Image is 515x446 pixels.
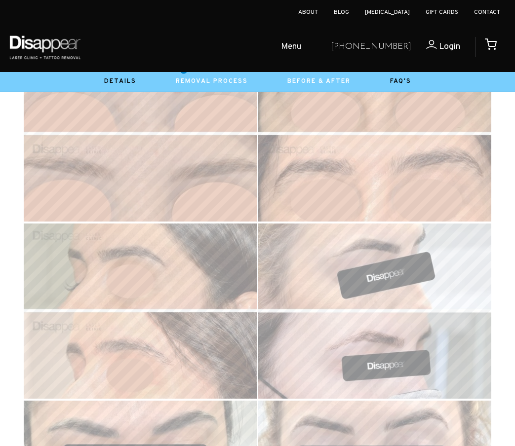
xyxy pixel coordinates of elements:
[390,77,411,85] a: FAQ's
[365,8,410,16] a: [MEDICAL_DATA]
[246,32,323,63] a: Menu
[176,77,248,85] a: Removal Process
[298,8,318,16] a: About
[474,8,500,16] a: Contact
[104,77,136,85] a: Details
[334,8,349,16] a: Blog
[281,40,301,54] span: Menu
[439,41,460,52] span: Login
[331,40,411,54] a: [PHONE_NUMBER]
[426,8,458,16] a: Gift Cards
[90,32,323,63] ul: Open Mobile Menu
[411,40,460,54] a: Login
[287,77,351,85] a: Before & After
[7,30,82,65] img: Disappear - Laser Clinic and Tattoo Removal Services in Sydney, Australia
